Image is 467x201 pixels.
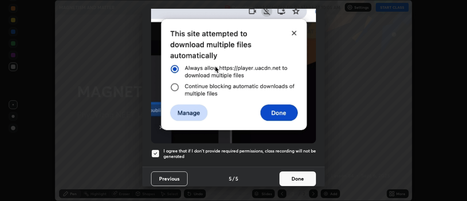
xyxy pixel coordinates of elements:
[235,175,238,182] h4: 5
[163,148,316,159] h5: I agree that if I don't provide required permissions, class recording will not be generated
[279,171,316,186] button: Done
[229,175,232,182] h4: 5
[151,171,188,186] button: Previous
[232,175,235,182] h4: /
